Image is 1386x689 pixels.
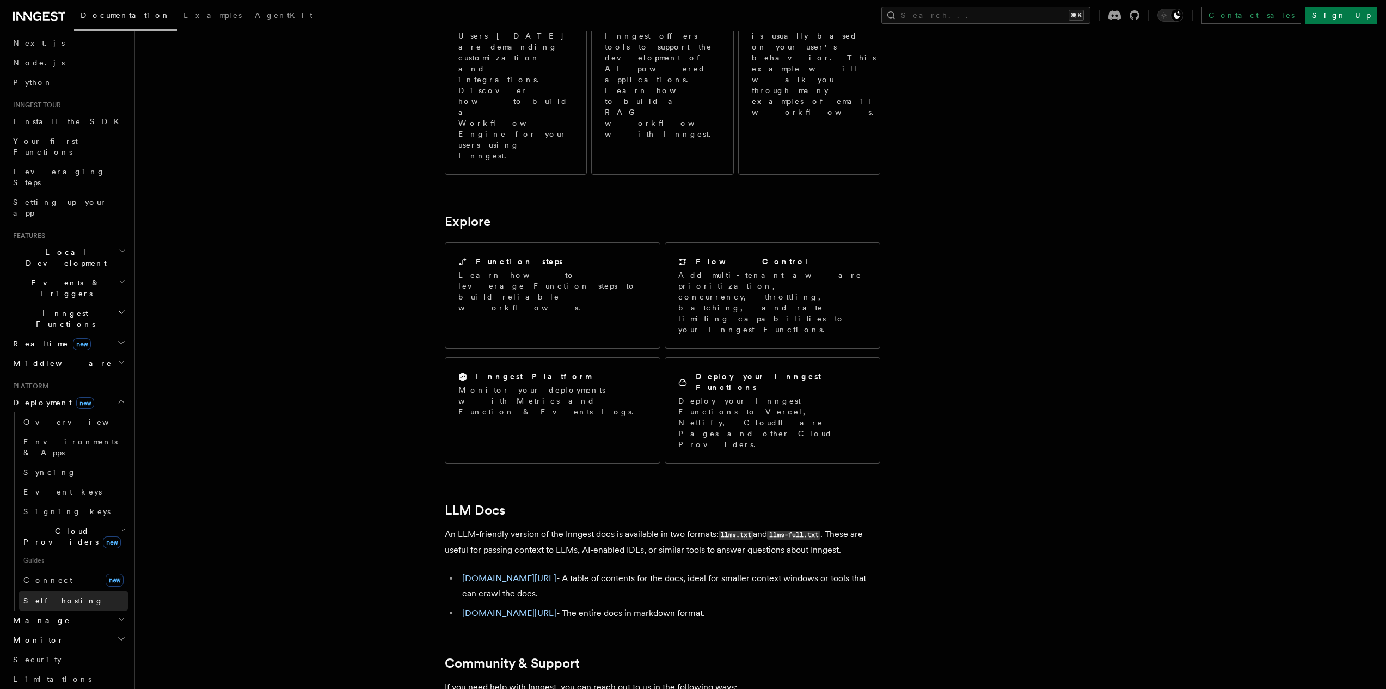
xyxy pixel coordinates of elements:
[9,611,128,630] button: Manage
[678,395,867,450] p: Deploy your Inngest Functions to Vercel, Netlify, Cloudflare Pages and other Cloud Providers.
[9,242,128,273] button: Local Development
[9,615,70,626] span: Manage
[462,573,556,583] a: [DOMAIN_NAME][URL]
[9,353,128,373] button: Middleware
[458,270,647,313] p: Learn how to leverage Function steps to build reliable workflows.
[458,31,573,161] p: Users [DATE] are demanding customization and integrations. Discover how to build a Workflow Engin...
[106,574,124,587] span: new
[1069,10,1084,21] kbd: ⌘K
[9,630,128,650] button: Monitor
[9,358,112,369] span: Middleware
[23,596,103,605] span: Self hosting
[9,231,45,240] span: Features
[9,669,128,689] a: Limitations
[23,468,76,477] span: Syncing
[696,371,867,393] h2: Deploy your Inngest Functions
[19,526,121,547] span: Cloud Providers
[445,656,580,671] a: Community & Support
[13,137,78,156] span: Your first Functions
[9,101,61,109] span: Inngest tour
[248,3,319,29] a: AgentKit
[1201,7,1301,24] a: Contact sales
[696,256,809,267] h2: Flow Control
[476,371,591,382] h2: Inngest Platform
[23,576,72,584] span: Connect
[13,167,105,187] span: Leveraging Steps
[19,569,128,591] a: Connectnew
[19,552,128,569] span: Guides
[9,334,128,353] button: Realtimenew
[13,675,91,684] span: Limitations
[445,214,490,229] a: Explore
[445,527,880,558] p: An LLM-friendly version of the Inngest docs is available in two formats: and . These are useful f...
[9,72,128,92] a: Python
[13,117,126,126] span: Install the SDK
[459,571,880,601] li: - A table of contents for the docs, ideal for smaller context windows or tools that can crawl the...
[9,33,128,53] a: Next.js
[462,608,556,618] a: [DOMAIN_NAME][URL]
[9,247,119,269] span: Local Development
[1305,7,1377,24] a: Sign Up
[9,393,128,412] button: Deploymentnew
[9,192,128,223] a: Setting up your app
[19,591,128,611] a: Self hosting
[9,338,91,349] span: Realtime
[23,507,111,516] span: Signing keys
[9,277,119,299] span: Events & Triggers
[13,198,107,217] span: Setting up your app
[9,308,118,330] span: Inngest Functions
[752,20,880,118] p: A drip campaign is usually based on your user's behavior. This example will walk you through many...
[23,487,102,496] span: Event keys
[19,432,128,462] a: Environments & Apps
[9,412,128,611] div: Deploymentnew
[459,606,880,621] li: - The entire docs in markdown format.
[9,303,128,334] button: Inngest Functions
[881,7,1090,24] button: Search...⌘K
[13,78,53,87] span: Python
[767,531,820,540] code: llms-full.txt
[9,382,49,391] span: Platform
[665,357,880,464] a: Deploy your Inngest FunctionsDeploy your Inngest Functions to Vercel, Netlify, Cloudflare Pages a...
[9,273,128,303] button: Events & Triggers
[103,536,121,548] span: new
[19,412,128,432] a: Overview
[19,502,128,521] a: Signing keys
[445,242,660,349] a: Function stepsLearn how to leverage Function steps to build reliable workflows.
[13,58,65,67] span: Node.js
[13,655,62,664] span: Security
[9,162,128,192] a: Leveraging Steps
[9,397,94,408] span: Deployment
[23,437,118,457] span: Environments & Apps
[458,385,647,417] p: Monitor your deployments with Metrics and Function & Events Logs.
[19,462,128,482] a: Syncing
[9,112,128,131] a: Install the SDK
[183,11,242,20] span: Examples
[476,256,563,267] h2: Function steps
[9,635,64,645] span: Monitor
[1157,9,1183,22] button: Toggle dark mode
[719,531,753,540] code: llms.txt
[81,11,170,20] span: Documentation
[445,503,505,518] a: LLM Docs
[73,338,91,350] span: new
[9,650,128,669] a: Security
[19,521,128,552] button: Cloud Providersnew
[255,11,312,20] span: AgentKit
[23,418,136,426] span: Overview
[76,397,94,409] span: new
[605,31,721,139] p: Inngest offers tools to support the development of AI-powered applications. Learn how to build a ...
[74,3,177,31] a: Documentation
[9,131,128,162] a: Your first Functions
[445,357,660,464] a: Inngest PlatformMonitor your deployments with Metrics and Function & Events Logs.
[665,242,880,349] a: Flow ControlAdd multi-tenant aware prioritization, concurrency, throttling, batching, and rate li...
[13,39,65,47] span: Next.js
[678,270,867,335] p: Add multi-tenant aware prioritization, concurrency, throttling, batching, and rate limiting capab...
[19,482,128,502] a: Event keys
[177,3,248,29] a: Examples
[9,53,128,72] a: Node.js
